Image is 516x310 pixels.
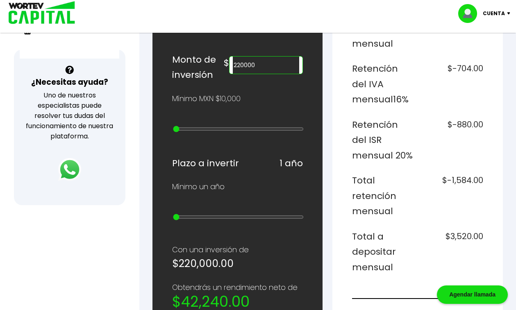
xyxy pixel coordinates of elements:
h6: $-704.00 [421,61,483,107]
h6: 1 año [280,156,303,171]
h6: Retención del IVA mensual 16% [352,61,414,107]
h6: Total a depositar mensual [352,229,414,275]
div: Agendar llamada [437,285,508,304]
h6: Plazo a invertir [172,156,239,171]
h6: $-1,584.00 [421,173,483,219]
p: Obtendrás un rendimiento neto de [172,281,303,294]
h6: Retención del ISR mensual 20% [352,117,414,163]
img: logos_whatsapp-icon.242b2217.svg [58,158,81,181]
p: Uno de nuestros especialistas puede resolver tus dudas del funcionamiento de nuestra plataforma. [25,90,115,141]
img: icon-down [505,12,516,15]
h6: $-880.00 [421,117,483,163]
h3: ¿Necesitas ayuda? [31,76,108,88]
h6: $3,520.00 [421,229,483,275]
p: Con una inversión de [172,244,303,256]
h6: Total retención mensual [352,173,414,219]
p: Cuenta [483,7,505,20]
h6: Monto de inversión [172,52,224,83]
img: profile-image [458,4,483,23]
p: Mínimo MXN $10,000 [172,93,241,105]
h6: Subtotal mensual [352,20,414,51]
h2: $42,240.00 [172,294,303,310]
p: Mínimo un año [172,181,225,193]
h6: $5,104.00 [421,20,483,51]
h5: $220,000.00 [172,256,303,272]
h6: $ [224,55,229,71]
